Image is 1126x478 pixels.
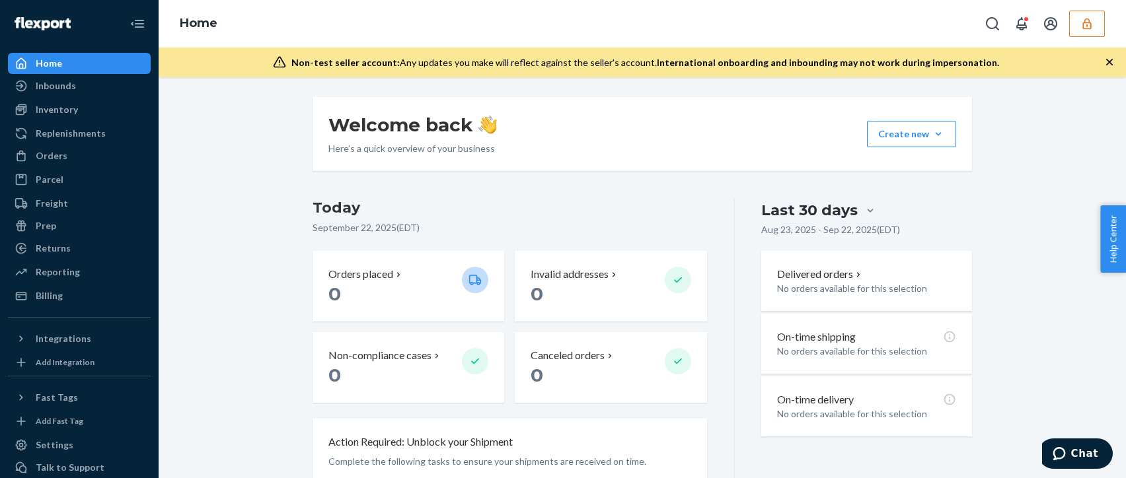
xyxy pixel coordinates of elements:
[8,355,151,370] a: Add Integration
[291,56,999,69] div: Any updates you make will reflect against the seller's account.
[1042,438,1113,471] iframe: Opens a widget where you can chat to one of our agents
[36,332,91,345] div: Integrations
[867,121,956,147] button: Create new
[777,345,956,358] p: No orders available for this selection
[36,79,76,92] div: Inbounds
[777,282,956,295] p: No orders available for this selection
[328,364,341,386] span: 0
[328,455,691,468] p: Complete the following tasks to ensure your shipments are received on time.
[291,57,400,68] span: Non-test seller account:
[36,415,83,427] div: Add Fast Tag
[328,113,497,137] h1: Welcome back
[657,57,999,68] span: International onboarding and inbounding may not work during impersonation.
[8,53,151,74] a: Home
[8,215,151,236] a: Prep
[36,103,78,116] div: Inventory
[36,149,67,162] div: Orders
[36,461,104,474] div: Talk to Support
[8,193,151,214] a: Freight
[328,267,393,282] p: Orders placed
[8,434,151,456] a: Settings
[180,16,217,30] a: Home
[1008,11,1035,37] button: Open notifications
[328,434,513,450] p: Action Required: Unblock your Shipment
[531,267,609,282] p: Invalid addresses
[515,251,706,322] button: Invalid addresses 0
[8,75,151,96] a: Inbounds
[36,127,106,140] div: Replenishments
[328,283,341,305] span: 0
[8,457,151,478] button: Talk to Support
[328,142,497,155] p: Here’s a quick overview of your business
[777,392,854,407] p: On-time delivery
[36,57,62,70] div: Home
[8,387,151,408] button: Fast Tags
[36,438,73,452] div: Settings
[8,169,151,190] a: Parcel
[1100,205,1126,273] button: Help Center
[777,329,856,345] p: On-time shipping
[36,357,94,368] div: Add Integration
[531,364,543,386] span: 0
[124,11,151,37] button: Close Navigation
[8,99,151,120] a: Inventory
[1037,11,1064,37] button: Open account menu
[8,413,151,429] a: Add Fast Tag
[169,5,228,43] ol: breadcrumbs
[313,251,504,322] button: Orders placed 0
[8,238,151,259] a: Returns
[36,197,68,210] div: Freight
[36,391,78,404] div: Fast Tags
[36,265,80,279] div: Reporting
[15,17,71,30] img: Flexport logo
[313,197,707,219] h3: Today
[531,348,605,363] p: Canceled orders
[36,219,56,232] div: Prep
[761,200,858,221] div: Last 30 days
[515,332,706,403] button: Canceled orders 0
[313,221,707,234] p: September 22, 2025 ( EDT )
[36,173,63,186] div: Parcel
[8,285,151,306] a: Billing
[328,348,432,363] p: Non-compliance cases
[761,223,900,236] p: Aug 23, 2025 - Sep 22, 2025 ( EDT )
[777,407,956,421] p: No orders available for this selection
[36,289,63,302] div: Billing
[8,145,151,166] a: Orders
[8,261,151,283] a: Reporting
[478,116,497,134] img: hand-wave emoji
[8,328,151,349] button: Integrations
[8,123,151,144] a: Replenishments
[531,283,543,305] span: 0
[36,242,71,255] div: Returns
[979,11,1006,37] button: Open Search Box
[777,267,864,282] button: Delivered orders
[313,332,504,403] button: Non-compliance cases 0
